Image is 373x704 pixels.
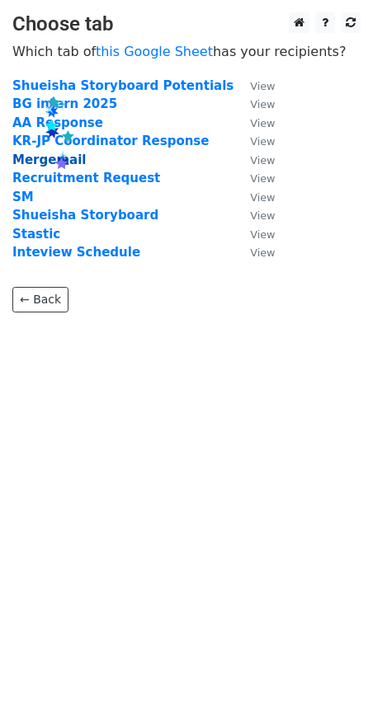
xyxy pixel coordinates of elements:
a: this Google Sheet [96,44,213,59]
a: View [234,153,275,167]
small: View [250,191,275,204]
small: View [250,80,275,92]
small: View [250,154,275,167]
h3: Choose tab [12,12,361,36]
small: View [250,117,275,129]
a: Shueisha Storyboard [12,208,158,223]
a: KR-JP Coordinator Response [12,134,209,148]
a: SM [12,190,34,204]
small: View [250,246,275,259]
a: View [234,115,275,130]
a: Recruitment Request [12,171,160,185]
a: BG intern 2025 [12,96,117,111]
a: View [234,134,275,148]
small: View [250,98,275,110]
a: View [234,190,275,204]
a: View [234,96,275,111]
a: Inteview Schedule [12,245,140,260]
a: View [234,171,275,185]
a: AA Response [12,115,103,130]
p: Which tab of has your recipients? [12,43,361,60]
a: Shueisha Storyboard Potentials [12,78,234,93]
a: View [234,78,275,93]
a: View [234,245,275,260]
small: View [250,228,275,241]
a: ← Back [12,287,68,312]
a: View [234,208,275,223]
a: Mergemail [12,153,86,167]
small: View [250,209,275,222]
a: Stastic [12,227,60,242]
small: View [250,135,275,148]
a: View [234,227,275,242]
iframe: Chat Widget [290,625,373,704]
small: View [250,172,275,185]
